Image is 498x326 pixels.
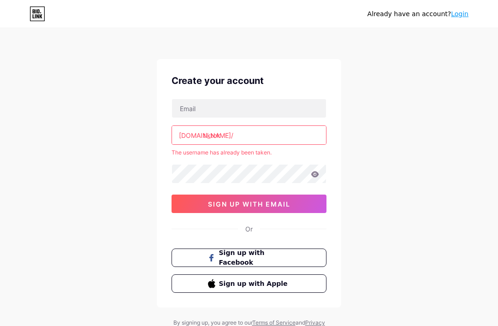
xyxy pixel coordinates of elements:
a: Login [451,10,468,18]
div: The username has already been taken. [172,148,326,157]
button: Sign up with Apple [172,274,326,293]
div: Or [245,224,253,234]
div: Already have an account? [368,9,468,19]
span: Sign up with Apple [219,279,290,289]
input: Email [172,99,326,118]
div: Create your account [172,74,326,88]
button: Sign up with Facebook [172,249,326,267]
input: username [172,126,326,144]
button: sign up with email [172,195,326,213]
span: Sign up with Facebook [219,248,290,267]
div: [DOMAIN_NAME]/ [179,130,233,140]
a: Terms of Service [252,319,296,326]
span: sign up with email [208,200,290,208]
